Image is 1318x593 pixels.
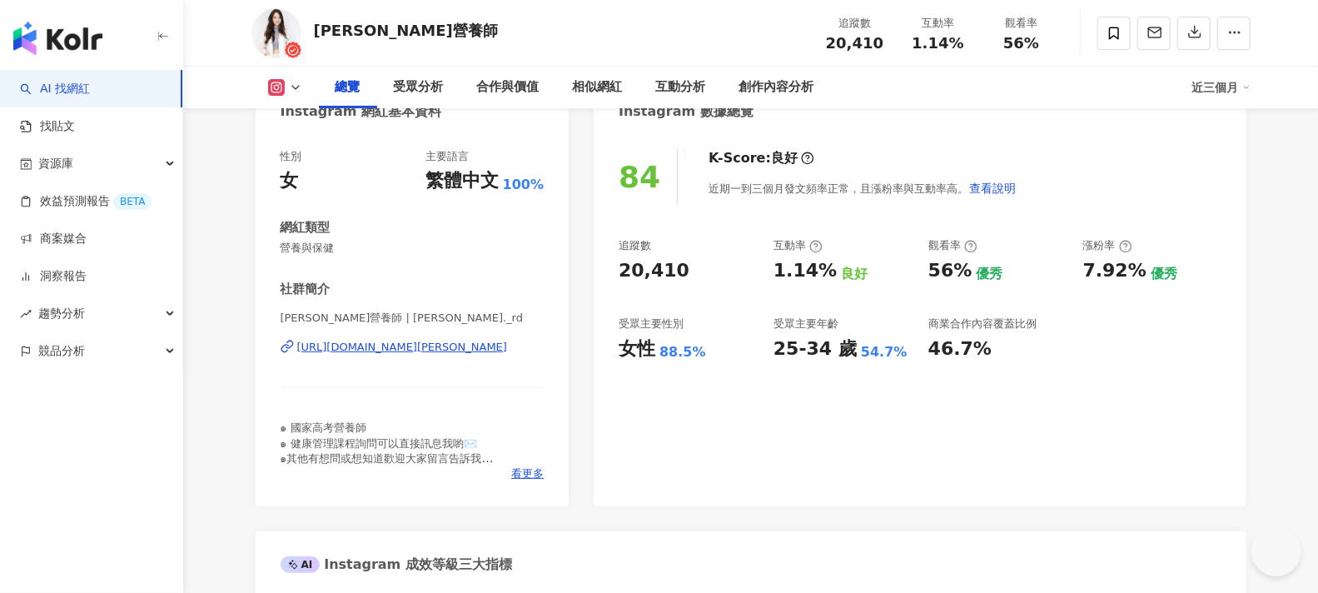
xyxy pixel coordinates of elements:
span: 56% [1003,35,1039,52]
a: 商案媒合 [20,231,87,247]
iframe: Help Scout Beacon - Open [1251,526,1301,576]
div: 相似網紅 [573,77,623,97]
a: 找貼文 [20,118,75,135]
img: KOL Avatar [251,8,301,58]
div: AI [281,556,321,573]
img: logo [13,22,102,55]
button: 查看說明 [968,172,1017,205]
div: 追蹤數 [619,238,651,253]
div: 20,410 [619,258,689,284]
div: 主要語言 [425,149,469,164]
div: 優秀 [977,265,1003,283]
div: 受眾分析 [394,77,444,97]
div: 88.5% [659,343,706,361]
div: Instagram 網紅基本資料 [281,102,442,121]
div: 互動率 [907,15,970,32]
div: K-Score : [709,149,814,167]
div: 觀看率 [928,238,977,253]
div: 網紅類型 [281,219,331,237]
a: searchAI 找網紅 [20,81,90,97]
span: [PERSON_NAME]營養師 | [PERSON_NAME]._rd [281,311,545,326]
div: 54.7% [861,343,908,361]
div: 56% [928,258,972,284]
div: 良好 [771,149,798,167]
div: 良好 [841,265,868,283]
div: 社群簡介 [281,281,331,298]
div: 近三個月 [1192,74,1251,101]
div: 女性 [619,336,655,362]
div: 合作與價值 [477,77,540,97]
div: 漲粉率 [1083,238,1132,253]
div: [URL][DOMAIN_NAME][PERSON_NAME] [297,340,508,355]
span: ๑ 國家高考營養師 ๑ 健康管理課程詢問可以直接訊息我喲✉️ ๑其他有想問或想知道歡迎大家留言告訴我 ๑合作洽詢e-mail：[PERSON_NAME][EMAIL_ADDRESS][DOMAI... [281,421,494,495]
div: 觀看率 [990,15,1053,32]
div: 受眾主要年齡 [773,316,838,331]
div: 創作內容分析 [739,77,814,97]
div: 25-34 歲 [773,336,857,362]
div: 性別 [281,149,302,164]
a: 洞察報告 [20,268,87,285]
a: [URL][DOMAIN_NAME][PERSON_NAME] [281,340,545,355]
div: 7.92% [1083,258,1146,284]
a: 效益預測報告BETA [20,193,152,210]
div: 84 [619,160,660,194]
div: 互動率 [773,238,823,253]
div: 互動分析 [656,77,706,97]
div: [PERSON_NAME]營養師 [314,20,498,41]
div: 繁體中文 [425,168,499,194]
div: 近期一到三個月發文頻率正常，且漲粉率與互動率高。 [709,172,1017,205]
div: Instagram 成效等級三大指標 [281,556,512,574]
div: 商業合作內容覆蓋比例 [928,316,1037,331]
span: 營養與保健 [281,241,545,256]
div: 優秀 [1151,265,1177,283]
span: 資源庫 [38,145,73,182]
span: 競品分析 [38,332,85,370]
span: 趨勢分析 [38,295,85,332]
span: 1.14% [912,35,963,52]
span: 20,410 [826,34,883,52]
div: Instagram 數據總覽 [619,102,753,121]
div: 追蹤數 [823,15,887,32]
div: 1.14% [773,258,837,284]
div: 受眾主要性別 [619,316,684,331]
span: rise [20,308,32,320]
span: 100% [503,176,544,194]
div: 46.7% [928,336,992,362]
div: 總覽 [336,77,361,97]
span: 查看說明 [969,182,1016,195]
div: 女 [281,168,299,194]
span: 看更多 [511,466,544,481]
